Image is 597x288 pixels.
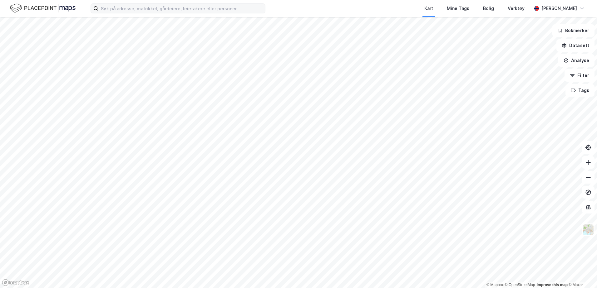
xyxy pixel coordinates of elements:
[541,5,577,12] div: [PERSON_NAME]
[566,258,597,288] div: Kontrollprogram for chat
[98,4,265,13] input: Søk på adresse, matrikkel, gårdeiere, leietakere eller personer
[10,3,76,14] img: logo.f888ab2527a4732fd821a326f86c7f29.svg
[424,5,433,12] div: Kart
[483,5,494,12] div: Bolig
[508,5,525,12] div: Verktøy
[447,5,469,12] div: Mine Tags
[566,258,597,288] iframe: Chat Widget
